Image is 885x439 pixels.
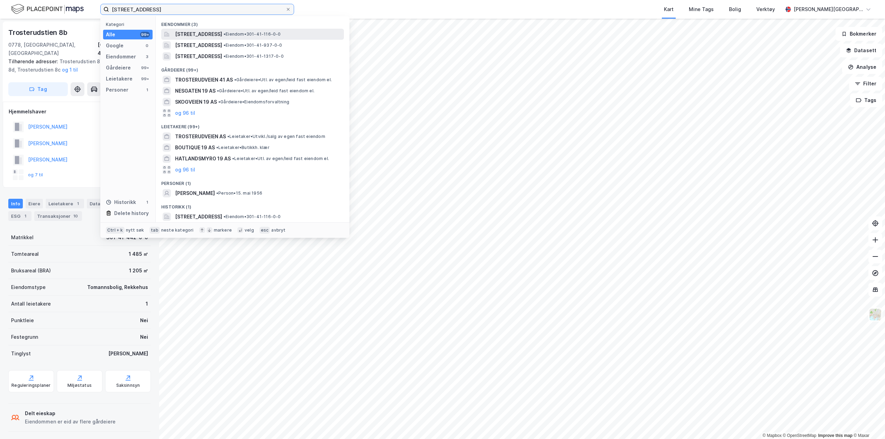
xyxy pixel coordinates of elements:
[144,87,150,93] div: 1
[106,41,124,50] div: Google
[106,75,133,83] div: Leietakere
[840,44,882,57] button: Datasett
[106,227,125,234] div: Ctrl + k
[140,333,148,341] div: Nei
[22,213,29,219] div: 1
[108,349,148,358] div: [PERSON_NAME]
[8,27,69,38] div: Trosterudstien 8b
[763,433,782,438] a: Mapbox
[25,409,116,418] div: Delt eieskap
[11,349,31,358] div: Tinglyst
[223,31,281,37] span: Eiendom • 301-41-116-0-0
[8,82,68,96] button: Tag
[729,5,741,13] div: Bolig
[144,43,150,48] div: 0
[223,214,281,219] span: Eiendom • 301-41-116-0-0
[11,3,84,15] img: logo.f888ab2527a4732fd821a326f86c7f29.svg
[156,62,349,74] div: Gårdeiere (99+)
[140,32,150,37] div: 99+
[146,300,148,308] div: 1
[149,227,160,234] div: tab
[114,209,149,217] div: Delete history
[106,86,128,94] div: Personer
[11,233,34,242] div: Matrikkel
[140,65,150,71] div: 99+
[140,76,150,82] div: 99+
[227,134,325,139] span: Leietaker • Utvikl./salg av egen fast eiendom
[8,41,98,57] div: 0778, [GEOGRAPHIC_DATA], [GEOGRAPHIC_DATA]
[850,406,885,439] div: Chat Widget
[8,57,145,74] div: Trosterudstien 8a, Trosterudstien 8d, Trosterudstien 8c
[794,5,863,13] div: [PERSON_NAME][GEOGRAPHIC_DATA]
[156,119,349,131] div: Leietakere (99+)
[175,98,217,106] span: SKOGVEIEN 19 AS
[116,383,140,388] div: Saksinnsyn
[156,16,349,29] div: Eiendommer (3)
[144,199,150,205] div: 1
[8,199,23,208] div: Info
[11,316,34,325] div: Punktleie
[72,213,79,219] div: 10
[214,227,232,233] div: markere
[217,88,314,94] span: Gårdeiere • Utl. av egen/leid fast eiendom el.
[175,143,215,152] span: BOUTIQUE 19 AS
[8,58,60,64] span: Tilhørende adresser:
[245,227,254,233] div: velg
[98,41,151,57] div: [GEOGRAPHIC_DATA], 41/442
[26,199,43,208] div: Eiere
[223,31,226,37] span: •
[11,333,38,341] div: Festegrunn
[11,283,46,291] div: Eiendomstype
[106,53,136,61] div: Eiendommer
[223,43,226,48] span: •
[232,156,329,161] span: Leietaker • Utl. av egen/leid fast eiendom el.
[106,64,131,72] div: Gårdeiere
[11,383,51,388] div: Reguleringsplaner
[87,283,148,291] div: Tomannsbolig, Rekkehus
[232,156,234,161] span: •
[9,108,150,116] div: Hjemmelshaver
[216,145,218,150] span: •
[144,54,150,59] div: 3
[216,190,262,196] span: Person • 15. mai 1956
[74,200,81,207] div: 1
[783,433,816,438] a: OpenStreetMap
[106,198,136,206] div: Historikk
[175,30,222,38] span: [STREET_ADDRESS]
[869,308,882,321] img: Z
[818,433,852,438] a: Improve this map
[175,41,222,49] span: [STREET_ADDRESS]
[156,175,349,188] div: Personer (1)
[217,88,219,93] span: •
[126,227,144,233] div: nytt søk
[175,109,195,117] button: og 96 til
[216,145,270,150] span: Leietaker • Butikkh. klær
[271,227,285,233] div: avbryt
[11,267,51,275] div: Bruksareal (BRA)
[216,190,218,196] span: •
[223,214,226,219] span: •
[140,316,148,325] div: Nei
[175,52,222,60] span: [STREET_ADDRESS]
[25,418,116,426] div: Eiendommen er eid av flere gårdeiere
[218,99,289,105] span: Gårdeiere • Eiendomsforvaltning
[87,199,113,208] div: Datasett
[175,213,222,221] span: [STREET_ADDRESS]
[129,250,148,258] div: 1 485 ㎡
[223,54,226,59] span: •
[223,43,282,48] span: Eiendom • 301-41-937-0-0
[156,199,349,211] div: Historikk (1)
[8,211,31,221] div: ESG
[259,227,270,234] div: esc
[234,77,332,83] span: Gårdeiere • Utl. av egen/leid fast eiendom el.
[234,77,236,82] span: •
[689,5,714,13] div: Mine Tags
[129,267,148,275] div: 1 205 ㎡
[218,99,220,104] span: •
[67,383,92,388] div: Miljøstatus
[11,250,39,258] div: Tomteareal
[756,5,775,13] div: Verktøy
[842,60,882,74] button: Analyse
[175,166,195,174] button: og 96 til
[161,227,194,233] div: neste kategori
